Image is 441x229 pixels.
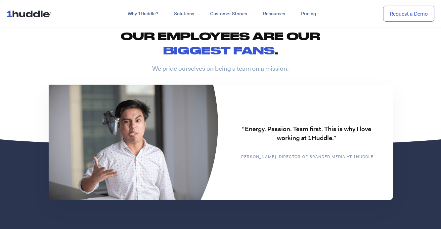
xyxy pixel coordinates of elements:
[235,125,379,142] p: “Energy. Passion. Team first. This is why I love working at 1Huddle.”
[7,7,54,20] img: ...
[235,154,379,160] p: [PERSON_NAME], Director of Branded Media at 1Huddle
[293,8,324,20] a: Pricing
[202,8,255,20] a: Customer Stories
[255,8,293,20] a: Resources
[120,8,166,20] a: Why 1Huddle?
[163,44,275,56] span: biggest fans
[49,29,393,58] h2: Our employees are our .
[166,8,202,20] a: Solutions
[383,6,434,22] a: Request a Demo
[49,64,393,73] p: We pride ourselves on being a team on a mission.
